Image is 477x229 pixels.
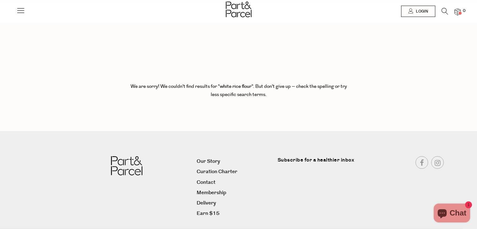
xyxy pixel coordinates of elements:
a: Contact [197,178,273,187]
label: Subscribe for a healthier inbox [278,156,363,168]
a: Earn $15 [197,209,273,218]
span: Login [414,9,428,14]
img: Part&Parcel [111,156,142,175]
inbox-online-store-chat: Shopify online store chat [432,204,472,224]
span: 0 [461,8,467,14]
a: 0 [454,8,461,15]
b: white rice flour [220,83,252,90]
a: Our Story [197,157,273,166]
img: Part&Parcel [226,2,252,17]
a: Membership [197,189,273,197]
a: Delivery [197,199,273,207]
a: Curation Charter [197,168,273,176]
a: Login [401,6,435,17]
div: We are sorry! We couldn't find results for " ". But don't give up – check the spelling or try les... [129,61,348,114]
